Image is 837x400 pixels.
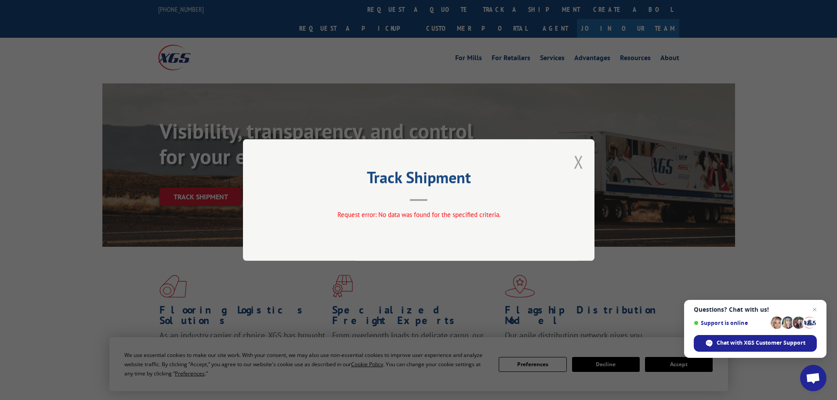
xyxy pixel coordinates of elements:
span: Request error: No data was found for the specified criteria. [337,210,500,219]
div: Chat with XGS Customer Support [694,335,817,352]
span: Support is online [694,320,768,326]
span: Close chat [809,304,820,315]
button: Close modal [574,150,583,173]
span: Chat with XGS Customer Support [717,339,805,347]
h2: Track Shipment [287,171,551,188]
div: Open chat [800,365,826,391]
span: Questions? Chat with us! [694,306,817,313]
